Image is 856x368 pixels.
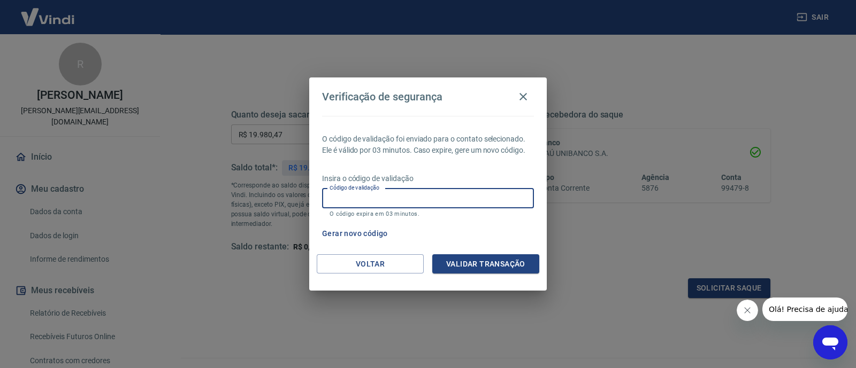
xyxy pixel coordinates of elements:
[737,300,758,321] iframe: Fechar mensagem
[330,184,379,192] label: Código de validação
[317,254,424,274] button: Voltar
[432,254,539,274] button: Validar transação
[318,224,392,244] button: Gerar novo código
[322,173,534,184] p: Insira o código de validação
[762,297,847,321] iframe: Mensagem da empresa
[6,7,90,16] span: Olá! Precisa de ajuda?
[330,210,526,217] p: O código expira em 03 minutos.
[322,90,442,103] h4: Verificação de segurança
[322,134,534,156] p: O código de validação foi enviado para o contato selecionado. Ele é válido por 03 minutos. Caso e...
[813,325,847,359] iframe: Botão para abrir a janela de mensagens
